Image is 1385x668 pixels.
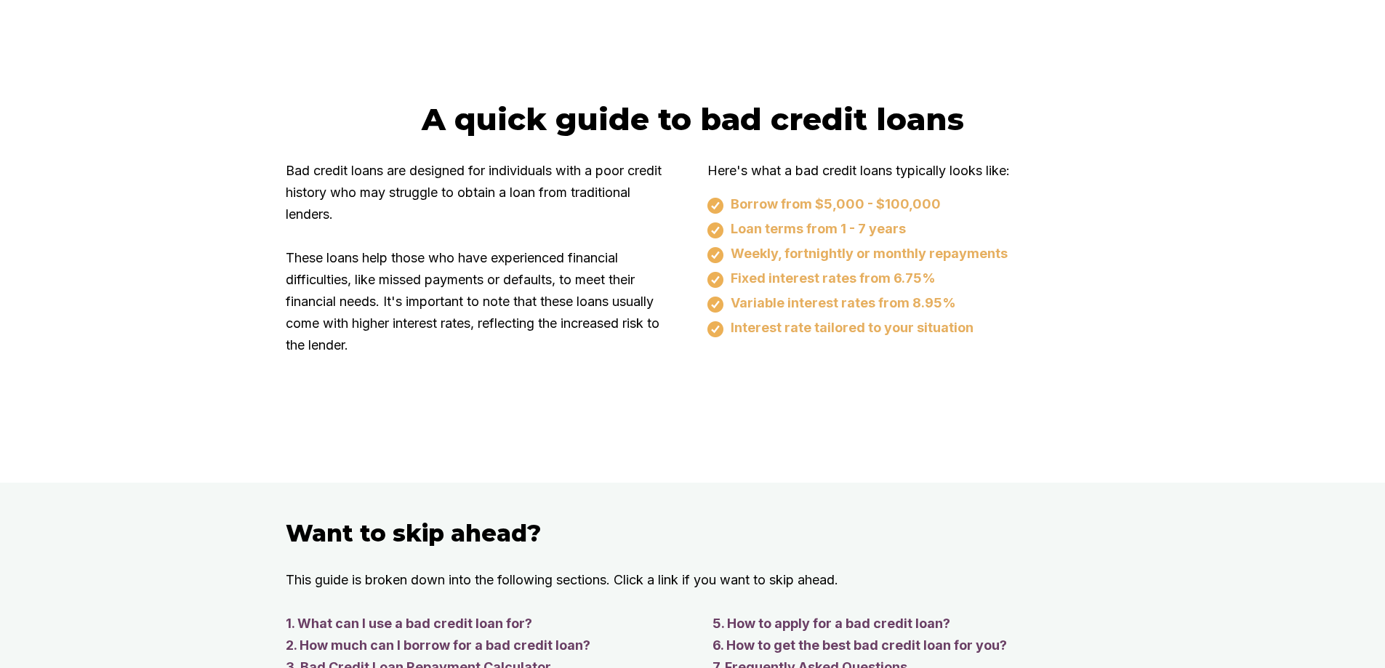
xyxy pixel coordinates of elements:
div: Weekly, fortnightly or monthly repayments [707,246,1100,263]
img: eligibility orange tick [707,321,723,337]
h3: Want to skip ahead? [286,519,541,547]
div: Interest rate tailored to your situation [707,320,1100,337]
a: 6. How to get the best bad credit loan for you? [712,635,1100,656]
img: eligibility orange tick [707,222,723,238]
div: Borrow from $5,000 - $100,000 [707,196,1100,214]
a: 2. How much can I borrow for a bad credit loan? [286,635,683,656]
p: Here's what a bad credit loans typically looks like: [707,160,1100,182]
a: 1. What can I use a bad credit loan for? [286,613,683,635]
div: Loan terms from 1 - 7 years [707,221,1100,238]
a: 5. How to apply for a bad credit loan? [712,613,1100,635]
h2: A quick guide to bad credit loans [286,100,1100,138]
div: Variable interest rates from 8.95% [707,295,1100,313]
img: eligibility orange tick [707,198,723,214]
img: eligibility orange tick [707,297,723,313]
img: eligibility orange tick [707,247,723,263]
p: Bad credit loans are designed for individuals with a poor credit history who may struggle to obta... [286,160,678,356]
div: Fixed interest rates from 6.75% [707,270,1100,288]
img: eligibility orange tick [707,272,723,288]
p: This guide is broken down into the following sections. Click a link if you want to skip ahead. [286,569,1100,591]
